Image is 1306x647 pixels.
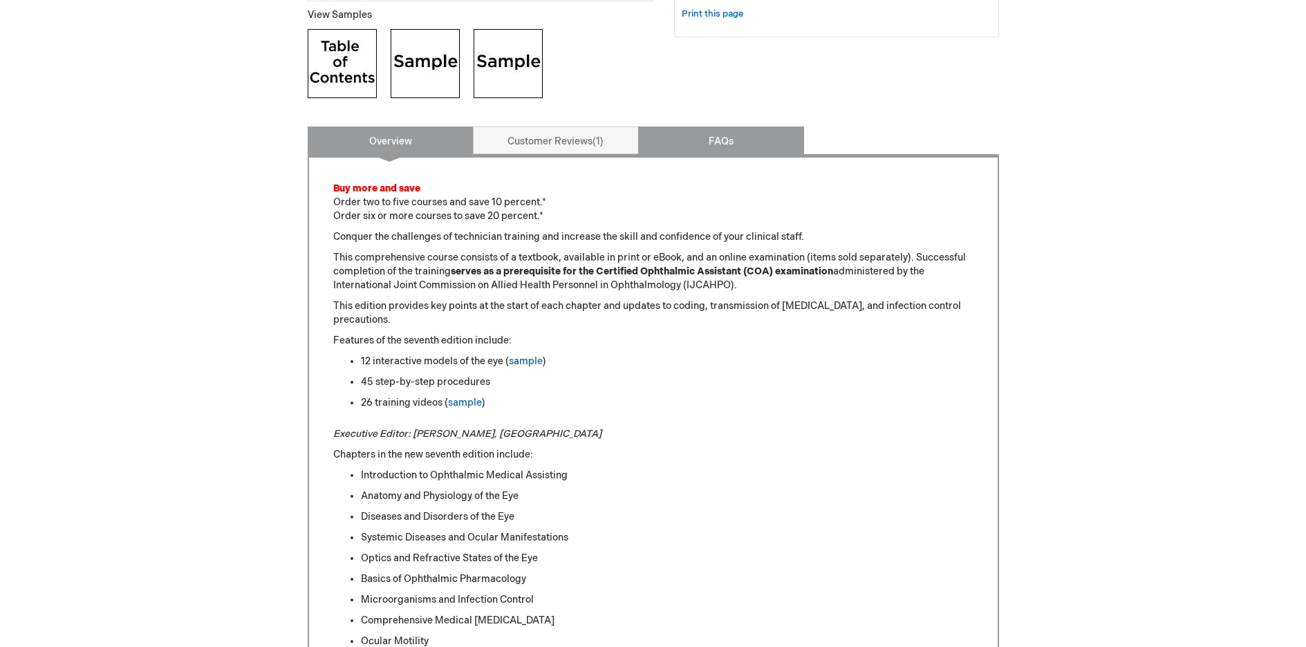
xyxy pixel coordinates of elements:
[361,510,973,524] li: Diseases and Disorders of the Eye
[448,397,482,409] a: sample
[361,489,973,503] li: Anatomy and Physiology of the Eye
[308,126,474,154] a: Overview
[509,355,543,367] a: sample
[333,182,420,194] font: Buy more and save
[361,469,973,482] li: Introduction to Ophthalmic Medical Assisting
[361,572,973,586] li: Basics of Ophthalmic Pharmacology
[333,448,973,462] p: Chapters in the new seventh edition include:
[474,29,543,98] img: Click to view
[333,230,973,244] p: Conquer the challenges of technician training and increase the skill and confidence of your clini...
[391,29,460,98] img: Click to view
[361,375,973,389] div: 45 step-by-step procedures
[473,126,639,154] a: Customer Reviews1
[361,552,973,565] li: Optics and Refractive States of the Eye
[682,6,743,23] a: Print this page
[361,593,973,607] li: Microorganisms and Infection Control
[333,299,973,327] p: This edition provides key points at the start of each chapter and updates to coding, transmission...
[308,8,653,22] p: View Samples
[308,29,377,98] img: Click to view
[333,334,973,348] p: Features of the seventh edition include:
[333,251,973,292] p: This comprehensive course consists of a textbook, available in print or eBook, and an online exam...
[333,428,601,440] em: Executive Editor: [PERSON_NAME], [GEOGRAPHIC_DATA]
[361,531,973,545] li: Systemic Diseases and Ocular Manifestations
[593,135,604,147] span: 1
[333,182,973,223] p: Order two to five courses and save 10 percent.* Order six or more courses to save 20 percent.*
[638,126,804,154] a: FAQs
[361,396,973,410] div: 26 training videos ( )
[361,614,973,628] li: Comprehensive Medical [MEDICAL_DATA]
[451,265,833,277] strong: serves as a prerequisite for the Certified Ophthalmic Assistant (COA) examination
[361,355,973,368] div: 12 interactive models of the eye ( )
